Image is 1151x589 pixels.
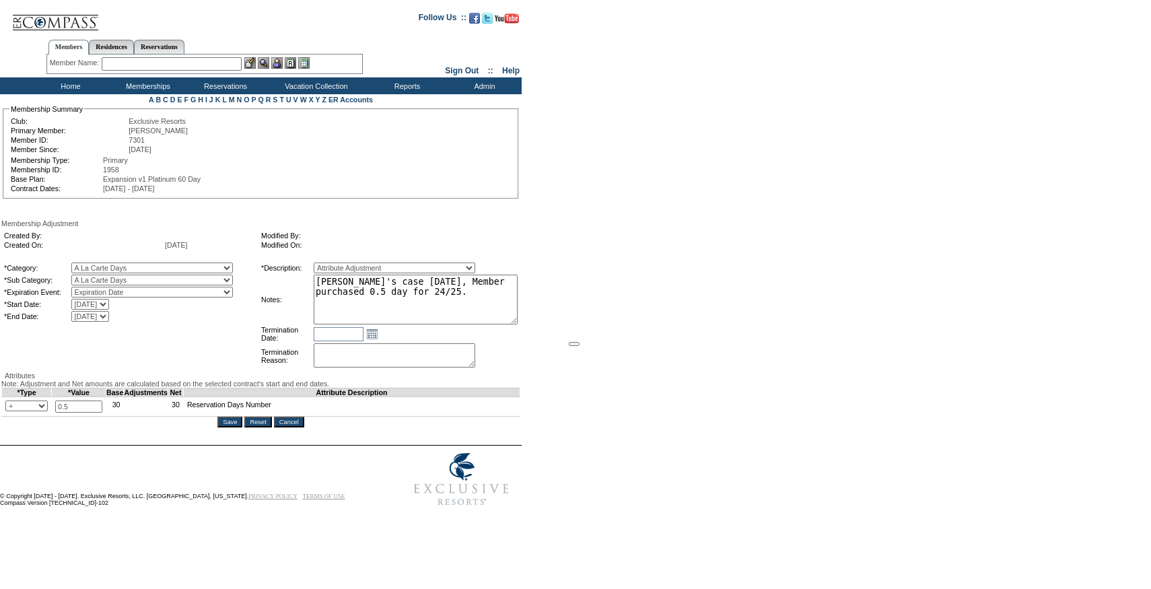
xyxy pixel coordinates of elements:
td: Reservations [185,77,263,94]
a: Help [502,66,520,75]
td: 30 [168,397,184,417]
span: :: [488,66,493,75]
a: V [293,96,298,104]
img: Reservations [285,57,296,69]
td: Created By: [4,232,164,240]
a: J [209,96,213,104]
a: W [300,96,307,104]
a: R [266,96,271,104]
td: *Description: [261,263,312,273]
legend: Membership Summary [9,105,84,113]
td: Membership ID: [11,166,102,174]
a: Subscribe to our YouTube Channel [495,17,519,25]
a: Open the calendar popup. [365,326,380,341]
a: E [177,96,182,104]
td: Base [106,388,124,397]
td: Vacation Collection [263,77,367,94]
td: Notes: [261,275,312,324]
td: Contract Dates: [11,184,102,193]
a: Y [316,96,320,104]
a: I [205,96,207,104]
span: [DATE] [165,241,188,249]
div: Membership Adjustment [1,219,520,228]
td: *Type [2,388,52,397]
td: Follow Us :: [419,11,466,28]
span: Primary [103,156,128,164]
td: *Value [52,388,106,397]
img: b_calculator.gif [298,57,310,69]
td: *Category: [4,263,70,273]
td: Termination Reason: [261,343,312,369]
img: Impersonate [271,57,283,69]
a: Follow us on Twitter [482,17,493,25]
a: Z [322,96,326,104]
td: *Start Date: [4,299,70,310]
div: Note: Adjustment and Net amounts are calculated based on the selected contract's start and end da... [1,380,520,388]
td: Net [168,388,184,397]
img: View [258,57,269,69]
a: C [163,96,168,104]
div: Attributes [1,372,520,380]
input: Cancel [274,417,304,427]
a: X [309,96,314,104]
a: Sign Out [445,66,479,75]
td: Membership Type: [11,156,102,164]
img: Subscribe to our YouTube Channel [495,13,519,24]
a: D [170,96,176,104]
td: Reports [367,77,444,94]
td: Attribute Description [183,388,520,397]
a: G [190,96,196,104]
a: U [286,96,291,104]
a: M [229,96,235,104]
a: Q [258,96,263,104]
td: Home [30,77,108,94]
a: P [252,96,256,104]
td: Adjustments [124,388,168,397]
span: [PERSON_NAME] [129,127,188,135]
td: Created On: [4,241,164,249]
span: [DATE] - [DATE] [103,184,155,193]
a: L [222,96,226,104]
img: Exclusive Resorts [401,446,522,513]
td: Club: [11,117,127,125]
td: Modified By: [261,232,513,240]
td: Termination Date: [261,326,312,342]
td: Primary Member: [11,127,127,135]
td: Admin [444,77,522,94]
img: Become our fan on Facebook [469,13,480,24]
td: Member ID: [11,136,127,144]
a: A [149,96,153,104]
a: O [244,96,249,104]
a: K [215,96,221,104]
td: 30 [106,397,124,417]
a: N [237,96,242,104]
a: TERMS OF USE [303,493,345,499]
a: PRIVACY POLICY [248,493,298,499]
a: T [279,96,284,104]
td: *Expiration Event: [4,287,70,298]
span: Expansion v1 Platinum 60 Day [103,175,201,183]
a: S [273,96,277,104]
a: Become our fan on Facebook [469,17,480,25]
td: Member Since: [11,145,127,153]
input: Reset [244,417,271,427]
div: Member Name: [50,57,102,69]
img: Compass Home [11,3,99,31]
span: [DATE] [129,145,151,153]
td: Reservation Days Number [183,397,520,417]
a: ER Accounts [328,96,373,104]
input: Save [217,417,242,427]
a: Residences [89,40,134,54]
td: Modified On: [261,241,513,249]
a: Members [48,40,90,55]
td: Base Plan: [11,175,102,183]
td: *Sub Category: [4,275,70,285]
a: H [198,96,203,104]
a: Reservations [134,40,184,54]
a: F [184,96,188,104]
span: 1958 [103,166,119,174]
td: *End Date: [4,311,70,322]
img: b_edit.gif [244,57,256,69]
span: Exclusive Resorts [129,117,186,125]
td: Memberships [108,77,185,94]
